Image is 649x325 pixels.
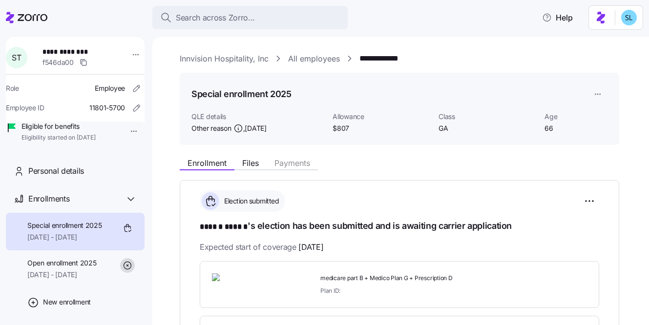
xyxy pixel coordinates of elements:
[544,112,607,122] span: Age
[534,8,581,27] button: Help
[89,103,125,113] span: 11801-5700
[27,232,102,242] span: [DATE] - [DATE]
[152,6,348,29] button: Search across Zorro...
[320,274,491,283] span: medicare part B + Medico Plan G + Prescription D
[188,159,227,167] span: Enrollment
[43,297,91,307] span: New enrollment
[12,54,21,61] span: S T
[21,122,96,131] span: Eligible for benefits
[439,112,537,122] span: Class
[191,112,325,122] span: QLE details
[212,273,282,296] img: medicare + Wellable + Wellcare
[333,123,431,133] span: $807
[298,241,323,253] span: [DATE]
[621,10,637,25] img: 7c620d928e46699fcfb78cede4daf1d1
[333,112,431,122] span: Allowance
[544,123,607,133] span: 66
[42,58,74,67] span: f546da00
[95,83,125,93] span: Employee
[28,165,84,177] span: Personal details
[191,88,292,100] h1: Special enrollment 2025
[176,12,255,24] span: Search across Zorro...
[27,258,96,268] span: Open enrollment 2025
[180,53,269,65] a: Innvision Hospitality, Inc
[245,123,266,133] span: [DATE]
[191,123,267,133] span: Other reason ,
[200,241,323,253] span: Expected start of coverage
[6,83,19,93] span: Role
[288,53,340,65] a: All employees
[6,103,44,113] span: Employee ID
[542,12,573,23] span: Help
[242,159,259,167] span: Files
[28,193,69,205] span: Enrollments
[27,221,102,230] span: Special enrollment 2025
[27,270,96,280] span: [DATE] - [DATE]
[200,220,599,233] h1: 's election has been submitted and is awaiting carrier application
[439,123,537,133] span: GA
[274,159,310,167] span: Payments
[21,134,96,142] span: Eligibility started on [DATE]
[320,286,340,295] span: Plan ID:
[221,196,279,206] span: Election submitted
